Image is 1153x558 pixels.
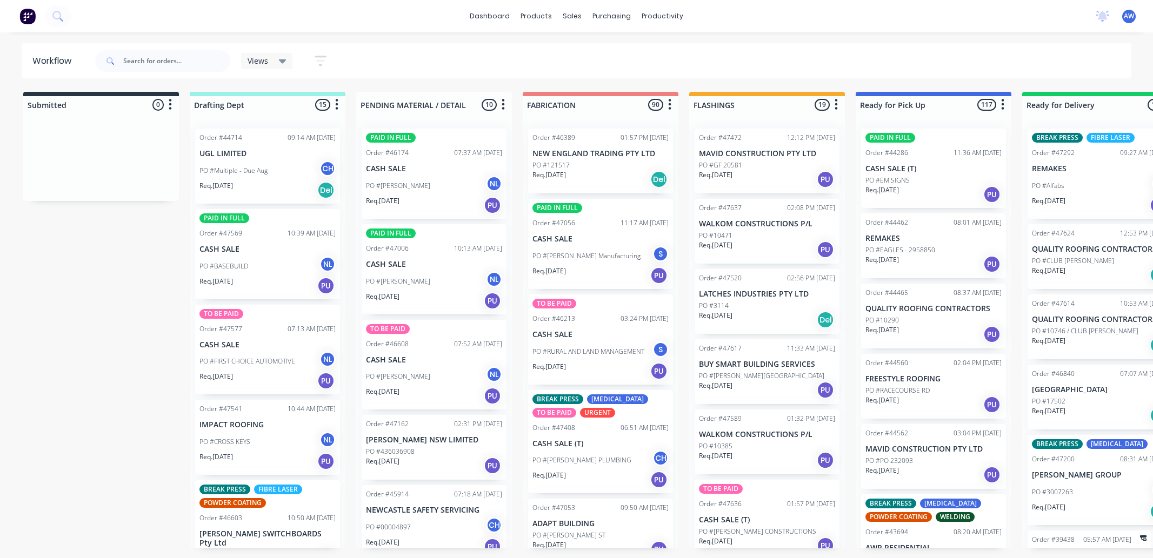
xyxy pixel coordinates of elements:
div: 10:50 AM [DATE] [288,513,336,523]
div: Order #47408 [532,423,575,433]
p: PO #Multiple - Due Aug [199,166,268,176]
div: Order #47614 [1032,299,1075,308]
div: 07:52 AM [DATE] [454,339,502,349]
div: 12:12 PM [DATE] [787,133,835,143]
p: PO #RURAL AND LAND MANAGEMENT [532,347,644,357]
div: Order #47472 [699,133,742,143]
div: PAID IN FULLOrder #4705611:17 AM [DATE]CASH SALEPO #[PERSON_NAME] ManufacturingSReq.[DATE]PU [528,199,673,289]
div: Order #4761711:33 AM [DATE]BUY SMART BUILDING SERVICESPO #[PERSON_NAME][GEOGRAPHIC_DATA]Req.[DATE]PU [695,339,839,404]
p: Req. [DATE] [865,185,899,195]
div: 08:01 AM [DATE] [954,218,1002,227]
p: PO #[PERSON_NAME][GEOGRAPHIC_DATA] [699,371,824,381]
div: PAID IN FULL [366,228,416,238]
div: PU [484,292,501,310]
span: Views [248,55,268,66]
div: PU [983,256,1001,273]
div: Order #46608 [366,339,409,349]
div: PU [983,466,1001,483]
div: Order #44714 [199,133,242,143]
p: Req. [DATE] [1032,196,1065,206]
p: PO #[PERSON_NAME] CONSTRUCTIONS [699,527,816,536]
p: MAVID CONSTRUCTION PTY LTD [865,445,1002,454]
p: PO #3007263 [1032,487,1073,497]
div: 01:32 PM [DATE] [787,414,835,423]
p: Req. [DATE] [699,170,732,180]
div: Order #47200 [1032,454,1075,464]
div: Order #47292 [1032,148,1075,158]
p: UGL LIMITED [199,149,336,158]
div: PU [317,372,335,389]
div: Order #4752002:56 PM [DATE]LATCHES INDUSTRIES PTY LTDPO #3114Req.[DATE]Del [695,269,839,334]
div: PU [817,241,834,258]
div: CH [486,517,502,533]
div: Order #46389 [532,133,575,143]
div: NL [319,256,336,272]
div: 07:13 AM [DATE] [288,324,336,334]
p: WALKOM CONSTRUCTIONS P/L [699,219,835,228]
p: CASH SALE (T) [865,164,1002,173]
p: CASH SALE [199,340,336,349]
div: WELDING [936,512,975,522]
div: 09:14 AM [DATE] [288,133,336,143]
div: Order #44560 [865,358,908,368]
p: Req. [DATE] [699,451,732,461]
p: IMPACT ROOFING [199,420,336,429]
p: NEW ENGLAND TRADING PTY LTD [532,149,669,158]
div: PAID IN FULL [199,213,249,223]
div: 08:20 AM [DATE] [954,527,1002,537]
p: Req. [DATE] [199,452,233,462]
p: BUY SMART BUILDING SERVICES [699,360,835,369]
p: MAVID CONSTRUCTION PTY LTD [699,149,835,158]
div: 11:36 AM [DATE] [954,148,1002,158]
p: PO #10746 / CLUB [PERSON_NAME] [1032,326,1138,336]
div: 06:51 AM [DATE] [621,423,669,433]
div: PAID IN FULL [366,133,416,143]
p: PO #[PERSON_NAME] [366,372,430,381]
p: Req. [DATE] [532,470,566,480]
div: Order #44462 [865,218,908,227]
div: PU [317,453,335,470]
div: Order #47637 [699,203,742,213]
div: Order #4747212:12 PM [DATE]MAVID CONSTRUCTION PTY LTDPO #GF 20581Req.[DATE]PU [695,129,839,193]
div: BREAK PRESS[MEDICAL_DATA]TO BE PAIDURGENTOrder #4740806:51 AM [DATE]CASH SALE (T)PO #[PERSON_NAME... [528,390,673,494]
div: Order #47520 [699,273,742,283]
p: Req. [DATE] [1032,502,1065,512]
div: 03:04 PM [DATE] [954,428,1002,438]
div: BREAK PRESS [865,499,916,508]
div: 02:08 PM [DATE] [787,203,835,213]
p: WALKOM CONSTRUCTIONS P/L [699,430,835,439]
div: Order #39438 [1032,535,1075,544]
p: PO #00004897 [366,522,411,532]
div: TO BE PAID [532,299,576,308]
div: PU [983,396,1001,413]
div: Del [650,171,668,188]
div: PAID IN FULLOrder #4617407:37 AM [DATE]CASH SALEPO #[PERSON_NAME]NLReq.[DATE]PU [362,129,506,219]
div: Order #44562 [865,428,908,438]
p: PO #EAGLES - 2958850 [865,245,935,255]
p: PO #10471 [699,231,732,240]
div: POWDER COATING [865,512,932,522]
p: AWR RESIDENTIAL [865,543,1002,553]
div: Order #46840 [1032,369,1075,379]
p: PO #[PERSON_NAME] [366,277,430,286]
div: BREAK PRESS [1032,439,1083,449]
p: CASH SALE (T) [699,515,835,525]
div: 02:31 PM [DATE] [454,419,502,429]
p: Req. [DATE] [699,240,732,250]
div: Order #44286 [865,148,908,158]
div: PAID IN FULL [532,203,582,213]
div: PAID IN FULLOrder #4756910:39 AM [DATE]CASH SALEPO #BASEBUILDNLReq.[DATE]PU [195,209,340,299]
div: Order #47569 [199,228,242,238]
div: Order #47053 [532,503,575,513]
div: 07:18 AM [DATE] [454,489,502,499]
div: 10:44 AM [DATE] [288,404,336,414]
div: PAID IN FULLOrder #4700610:13 AM [DATE]CASH SALEPO #[PERSON_NAME]NLReq.[DATE]PU [362,224,506,314]
div: TO BE PAID [366,324,410,334]
div: PAID IN FULL [865,133,915,143]
div: Order #45914 [366,489,409,499]
p: PO #[PERSON_NAME] PLUMBING [532,455,631,465]
div: TO BE PAIDOrder #4660807:52 AM [DATE]CASH SALEPO #[PERSON_NAME]NLReq.[DATE]PU [362,320,506,410]
p: PO #10385 [699,441,732,451]
p: Req. [DATE] [699,536,732,546]
p: PO #PO 232093 [865,456,913,466]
